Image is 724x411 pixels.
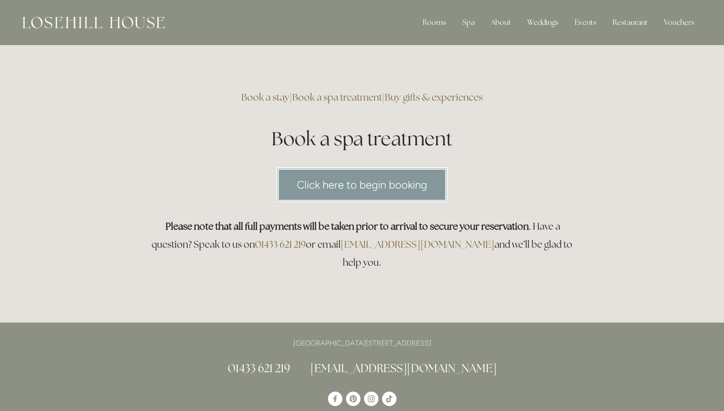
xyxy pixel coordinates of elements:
[255,238,306,250] a: 01433 621 219
[310,361,497,375] a: [EMAIL_ADDRESS][DOMAIN_NAME]
[147,125,578,152] h1: Book a spa treatment
[147,217,578,272] h3: . Have a question? Speak to us on or email and we’ll be glad to help you.
[455,14,482,32] div: Spa
[328,392,342,406] a: Losehill House Hotel & Spa
[341,238,494,250] a: [EMAIL_ADDRESS][DOMAIN_NAME]
[23,17,165,28] img: Losehill House
[657,14,701,32] a: Vouchers
[147,88,578,106] h3: | |
[166,220,529,232] strong: Please note that all full payments will be taken prior to arrival to secure your reservation
[415,14,453,32] div: Rooms
[277,167,447,202] a: Click here to begin booking
[567,14,604,32] div: Events
[382,392,397,406] a: TikTok
[605,14,655,32] div: Restaurant
[346,392,360,406] a: Pinterest
[364,392,378,406] a: Instagram
[484,14,518,32] div: About
[241,91,290,103] a: Book a stay
[385,91,483,103] a: Buy gifts & experiences
[292,91,382,103] a: Book a spa treatment
[228,361,290,375] a: 01433 621 219
[147,337,578,349] p: [GEOGRAPHIC_DATA][STREET_ADDRESS]
[520,14,566,32] div: Weddings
